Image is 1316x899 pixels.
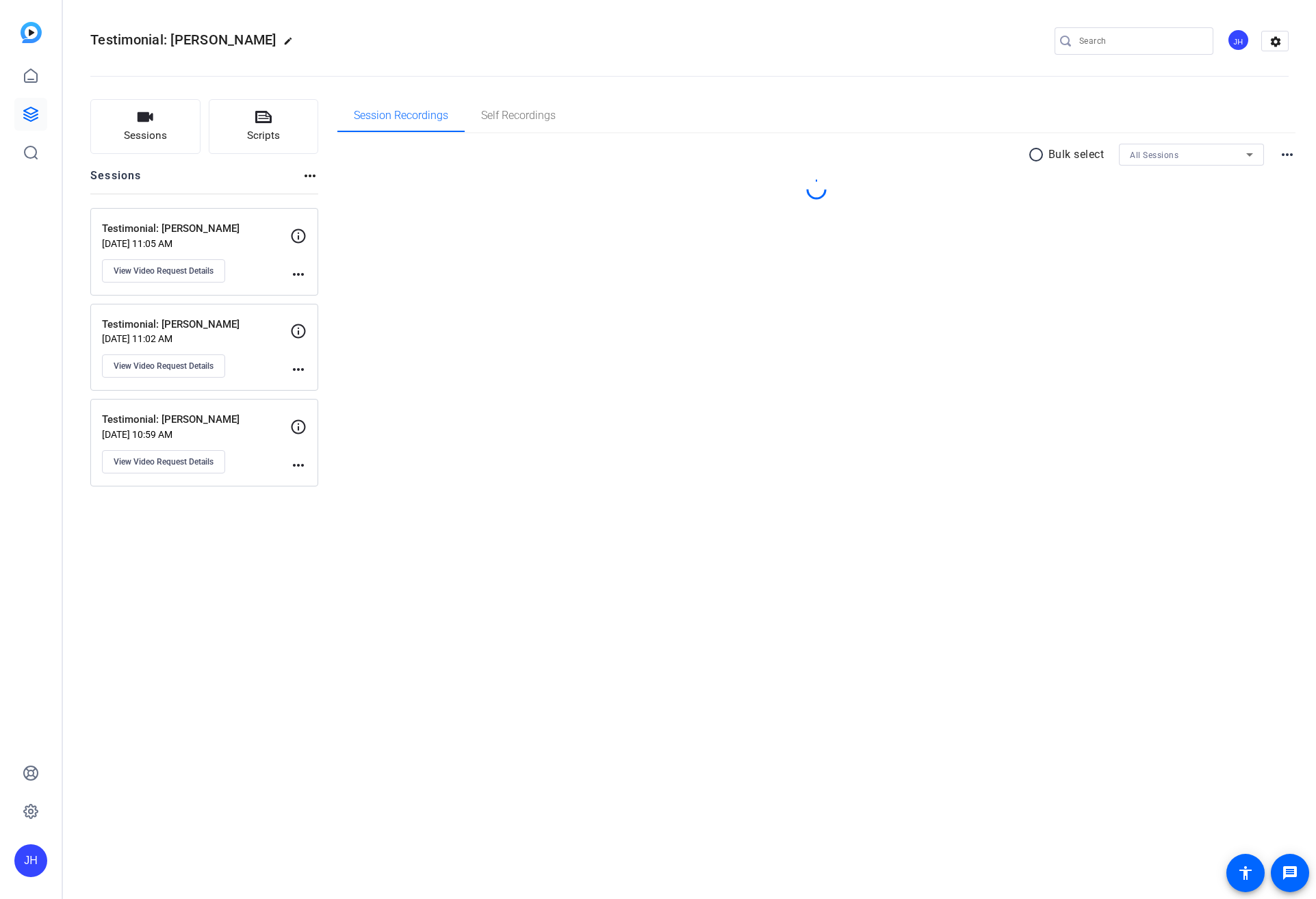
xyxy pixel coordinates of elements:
[1227,29,1251,53] ngx-avatar: Jason Hughes
[102,429,290,440] p: [DATE] 10:59 AM
[1227,29,1250,51] div: JH
[102,333,290,344] p: [DATE] 11:02 AM
[290,457,307,473] mat-icon: more_horiz
[1028,146,1048,163] mat-icon: radio_button_unchecked
[102,259,225,283] button: View Video Request Details
[1262,31,1289,52] mat-icon: settings
[90,31,276,48] span: Testimonial: [PERSON_NAME]
[114,456,214,467] span: View Video Request Details
[354,110,448,121] span: Session Recordings
[283,36,300,53] mat-icon: edit
[102,221,290,237] p: Testimonial: [PERSON_NAME]
[481,110,556,121] span: Self Recordings
[102,412,290,428] p: Testimonial: [PERSON_NAME]
[290,266,307,283] mat-icon: more_horiz
[90,99,201,154] button: Sessions
[209,99,319,154] button: Scripts
[1048,146,1105,163] p: Bulk select
[1237,865,1254,881] mat-icon: accessibility
[302,168,318,184] mat-icon: more_horiz
[290,361,307,378] mat-icon: more_horiz
[102,450,225,473] button: View Video Request Details
[102,238,290,249] p: [DATE] 11:05 AM
[1279,146,1295,163] mat-icon: more_horiz
[1130,151,1178,160] span: All Sessions
[102,317,290,333] p: Testimonial: [PERSON_NAME]
[14,844,47,877] div: JH
[247,128,280,144] span: Scripts
[124,128,167,144] span: Sessions
[102,354,225,378] button: View Video Request Details
[114,265,214,276] span: View Video Request Details
[90,168,142,194] h2: Sessions
[21,22,42,43] img: blue-gradient.svg
[1282,865,1298,881] mat-icon: message
[1079,33,1202,49] input: Search
[114,361,214,372] span: View Video Request Details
